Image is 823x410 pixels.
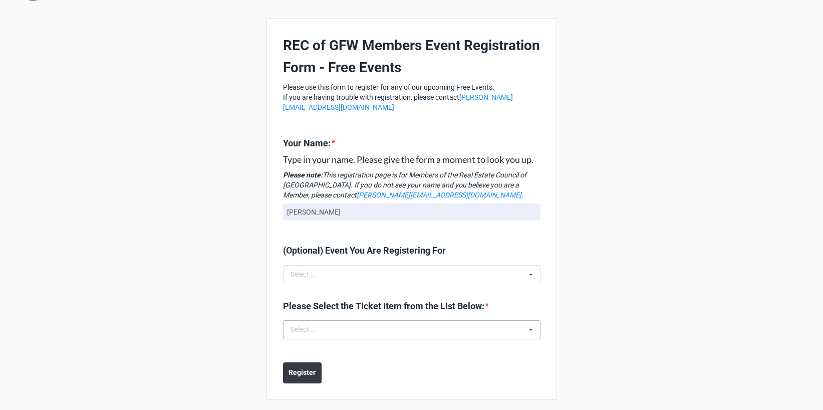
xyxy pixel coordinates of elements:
strong: Please note: [283,171,323,179]
div: Select ... [288,269,331,280]
p: Please use this form to register for any of our upcoming Free Events. If you are having trouble w... [283,82,540,112]
div: Select ... [288,324,331,335]
label: Your Name: [283,136,331,150]
p: [PERSON_NAME] [287,207,536,217]
a: [PERSON_NAME][EMAIL_ADDRESS][DOMAIN_NAME] [357,191,521,199]
b: Register [289,367,316,378]
label: Please Select the Ticket Item from the List Below: [283,299,484,313]
button: Register [283,362,322,383]
label: (Optional) Event You Are Registering For [283,244,446,258]
em: This registration page is for Members of the Real Estate Council of [GEOGRAPHIC_DATA]. If you do ... [283,171,526,199]
b: REC of GFW Members Event Registration Form - Free Events [283,37,540,76]
h3: Type in your name. Please give the form a moment to look you up. [283,154,540,165]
